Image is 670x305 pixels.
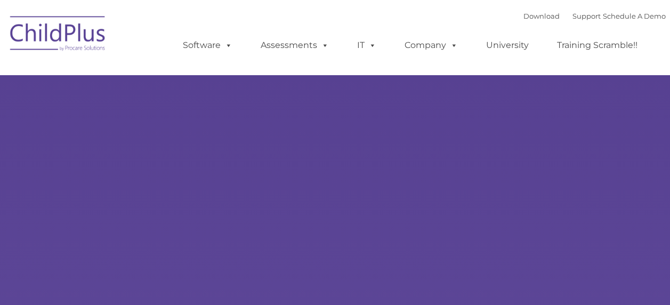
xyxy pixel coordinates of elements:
img: ChildPlus by Procare Solutions [5,9,111,62]
font: | [523,12,666,20]
a: IT [346,35,387,56]
a: Support [572,12,601,20]
a: Download [523,12,560,20]
a: University [475,35,539,56]
a: Schedule A Demo [603,12,666,20]
a: Assessments [250,35,340,56]
a: Training Scramble!! [546,35,648,56]
a: Software [172,35,243,56]
a: Company [394,35,469,56]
